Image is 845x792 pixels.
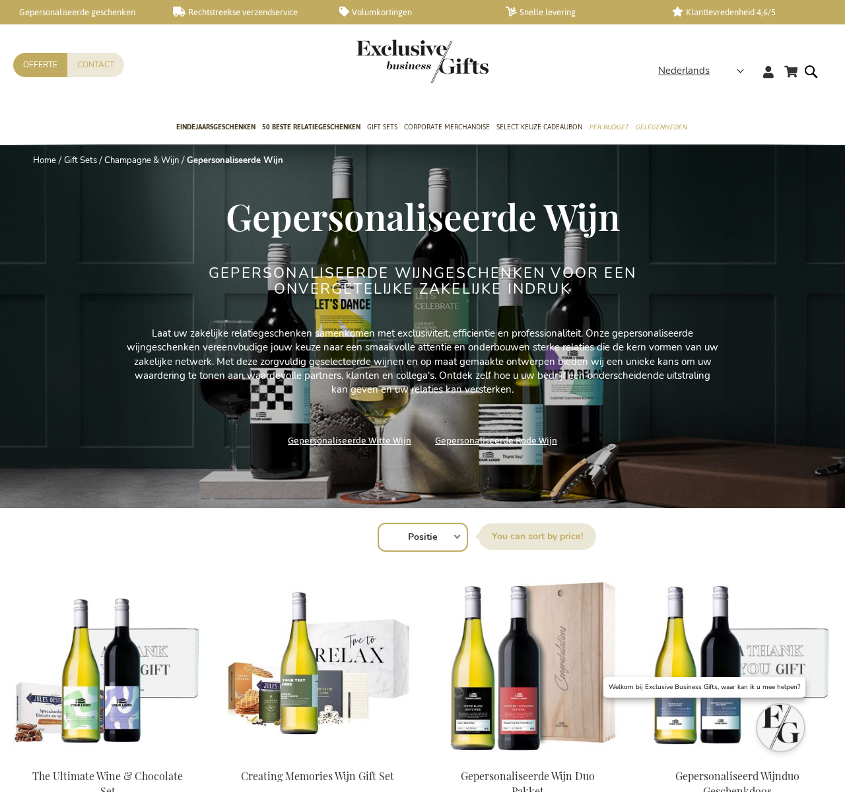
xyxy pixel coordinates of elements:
a: Eindejaarsgeschenken [176,112,255,145]
a: Corporate Merchandise [404,112,490,145]
a: 50 beste relatiegeschenken [262,112,360,145]
strong: Gepersonaliseerde Wijn [187,154,283,166]
a: Select Keuze Cadeaubon [496,112,582,145]
img: Gepersonaliseerde Wijn Duo Pakket [433,573,622,758]
img: The Ultimate Wine & Chocolate Set [13,573,202,758]
img: Personalised Wine Duo Gift Box [643,573,832,758]
a: Rechtstreekse verzendservice [173,7,318,18]
span: Gelegenheden [635,120,687,134]
a: Offerte [13,53,67,77]
span: Nederlands [658,63,710,79]
a: Gift Sets [367,112,397,145]
a: Volumkortingen [339,7,485,18]
a: Snelle levering [506,7,651,18]
a: Gelegenheden [635,112,687,145]
a: Gift Sets [64,154,97,166]
span: Per Budget [589,120,628,134]
span: Gepersonaliseerde Wijn [226,191,620,240]
span: Corporate Merchandise [404,120,490,134]
a: Home [33,154,56,166]
a: The Ultimate Wine & Chocolate Set [13,752,202,765]
span: 50 beste relatiegeschenken [262,120,360,134]
a: Gepersonaliseerde geschenken [7,7,152,18]
a: Per Budget [589,112,628,145]
p: Laat uw zakelijke relatiegeschenken samenkomen met exclusiviteit, efficientie en professionalitei... [125,327,720,397]
span: Gift Sets [367,120,397,134]
a: Gepersonaliseerde Wijn Duo Pakket [433,752,622,765]
a: store logo [356,40,422,83]
a: Contact [67,53,124,77]
a: Personalised Wine Duo Gift Box [643,752,832,765]
img: Personalised White Wine [223,573,412,758]
a: Klanttevredenheid 4,6/5 [672,7,817,18]
a: Champagne & Wijn [104,154,179,166]
a: Gepersonaliseerde Rode Wijn [435,432,557,449]
a: Gepersonaliseerde Witte Wijn [288,432,411,449]
a: Creating Memories Wijn Gift Set [241,769,394,783]
img: Exclusive Business gifts logo [356,40,489,83]
span: Eindejaarsgeschenken [176,120,255,134]
label: Sorteer op [479,523,596,550]
span: Select Keuze Cadeaubon [496,120,582,134]
h2: Gepersonaliseerde Wijngeschenken Voor Een Onvergetelijke Zakelijke Indruk [175,265,670,297]
a: Personalised White Wine [223,752,412,765]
